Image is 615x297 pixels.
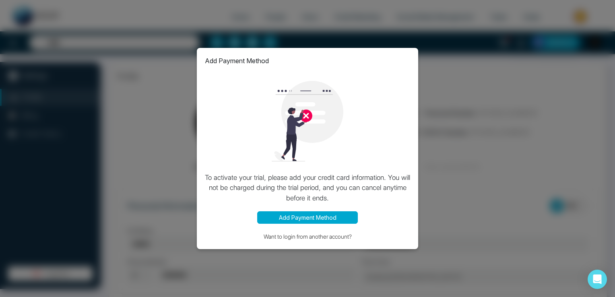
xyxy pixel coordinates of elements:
img: loading [267,81,348,161]
p: Add Payment Method [205,56,269,66]
div: Open Intercom Messenger [588,270,607,289]
button: Add Payment Method [257,211,358,224]
button: Want to login from another account? [205,232,410,241]
p: To activate your trial, please add your credit card information. You will not be charged during t... [205,173,410,204]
